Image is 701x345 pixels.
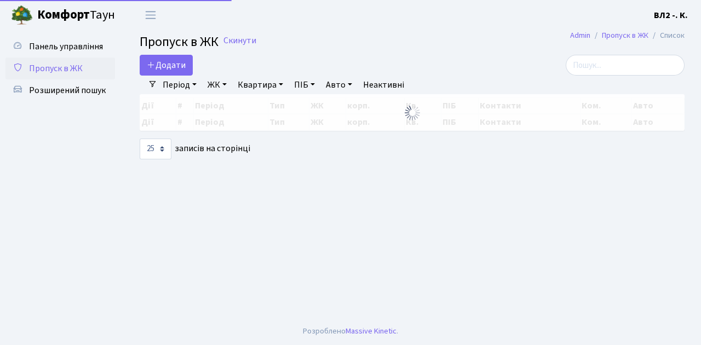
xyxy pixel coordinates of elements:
a: ВЛ2 -. К. [654,9,688,22]
a: Скинути [223,36,256,46]
span: Пропуск в ЖК [140,32,219,51]
input: Пошук... [566,55,685,76]
a: Неактивні [359,76,409,94]
nav: breadcrumb [554,24,701,47]
button: Переключити навігацію [137,6,164,24]
a: Панель управління [5,36,115,58]
a: Massive Kinetic [346,325,397,337]
span: Панель управління [29,41,103,53]
a: Розширений пошук [5,79,115,101]
span: Додати [147,59,186,71]
a: ЖК [203,76,231,94]
a: Додати [140,55,193,76]
div: Розроблено . [303,325,398,337]
a: ПІБ [290,76,319,94]
b: Комфорт [37,6,90,24]
b: ВЛ2 -. К. [654,9,688,21]
img: Обробка... [404,104,421,122]
span: Таун [37,6,115,25]
li: Список [648,30,685,42]
a: Пропуск в ЖК [602,30,648,41]
select: записів на сторінці [140,139,171,159]
a: Авто [321,76,357,94]
img: logo.png [11,4,33,26]
span: Пропуск в ЖК [29,62,83,74]
a: Квартира [233,76,288,94]
a: Пропуск в ЖК [5,58,115,79]
label: записів на сторінці [140,139,250,159]
span: Розширений пошук [29,84,106,96]
a: Admin [570,30,590,41]
a: Період [158,76,201,94]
